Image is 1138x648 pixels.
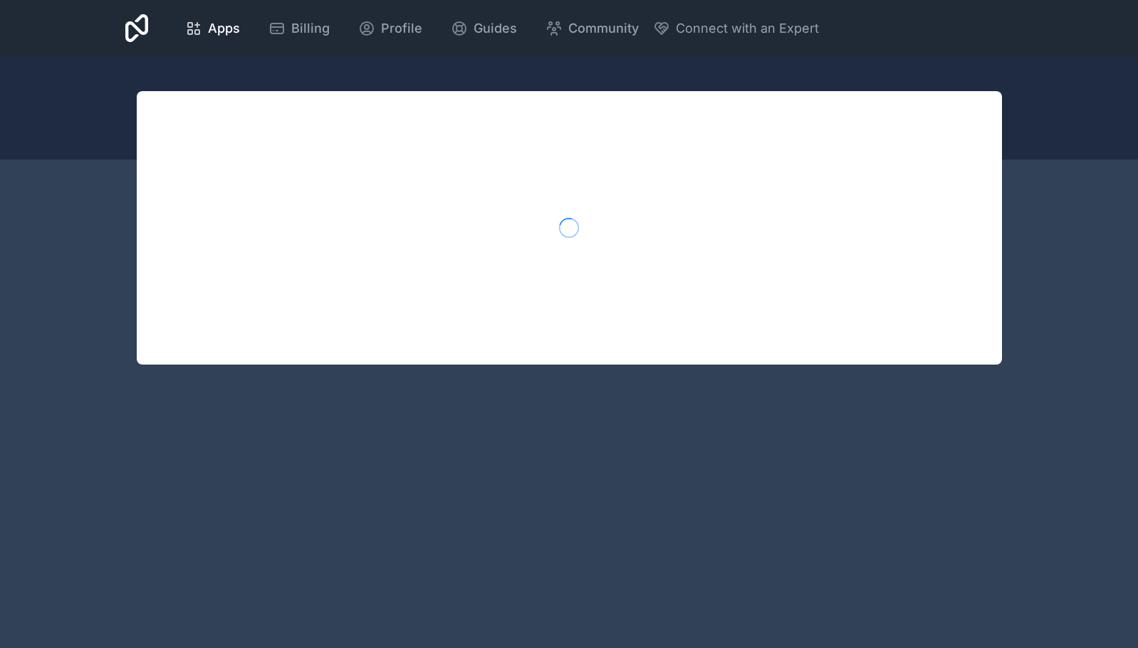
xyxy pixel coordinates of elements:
span: Billing [291,19,330,38]
a: Guides [439,13,528,44]
a: Profile [347,13,434,44]
button: Connect with an Expert [653,19,819,38]
a: Billing [257,13,341,44]
a: Community [534,13,650,44]
span: Guides [474,19,517,38]
a: Apps [174,13,251,44]
span: Connect with an Expert [676,19,819,38]
span: Apps [208,19,240,38]
span: Profile [381,19,422,38]
span: Community [568,19,639,38]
